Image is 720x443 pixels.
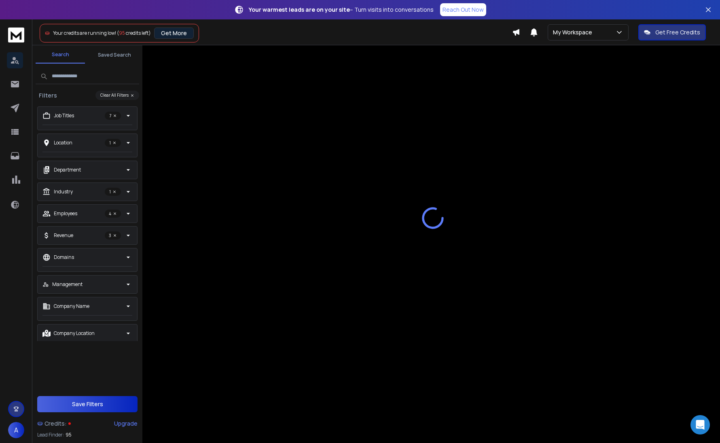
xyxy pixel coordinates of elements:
[440,3,486,16] a: Reach Out Now
[105,112,121,120] p: 7
[638,24,706,40] button: Get Free Credits
[119,30,125,36] span: 95
[105,188,121,196] p: 1
[54,330,95,337] p: Company Location
[8,422,24,438] button: A
[54,167,81,173] p: Department
[154,28,194,39] button: Get More
[37,432,64,438] p: Lead Finder:
[54,232,73,239] p: Revenue
[105,139,121,147] p: 1
[655,28,700,36] p: Get Free Credits
[105,231,121,240] p: 3
[8,28,24,42] img: logo
[36,47,85,64] button: Search
[443,6,484,14] p: Reach Out Now
[249,6,434,14] p: – Turn visits into conversations
[54,210,77,217] p: Employees
[54,254,74,261] p: Domains
[90,47,139,63] button: Saved Search
[44,420,67,428] span: Credits:
[114,420,138,428] div: Upgrade
[52,281,83,288] p: Management
[37,396,138,412] button: Save Filters
[54,112,74,119] p: Job Titles
[53,30,116,36] span: Your credits are running low!
[249,6,350,13] strong: Your warmest leads are on your site
[95,91,139,100] button: Clear All Filters
[54,303,89,309] p: Company Name
[37,415,138,432] a: Credits:Upgrade
[117,30,151,36] span: ( credits left)
[690,415,710,435] div: Open Intercom Messenger
[105,210,121,218] p: 4
[66,432,72,438] span: 95
[36,91,60,100] h3: Filters
[553,28,595,36] p: My Workspace
[54,140,72,146] p: Location
[54,189,73,195] p: Industry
